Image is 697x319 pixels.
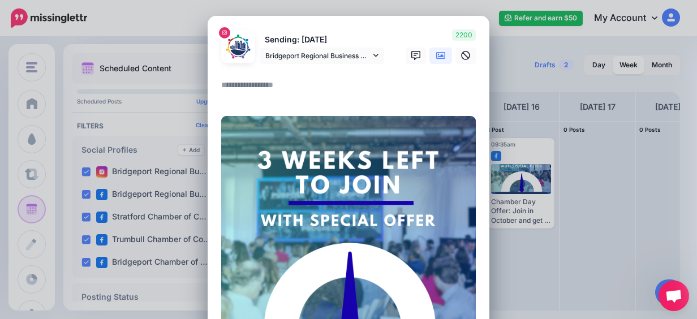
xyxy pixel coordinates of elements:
img: 81766834_3026168757394936_2111945340541206528_n-bsa150349.jpg [225,33,252,60]
a: Bridgeport Regional Business Council account [260,48,384,64]
p: Sending: [DATE] [260,33,384,46]
span: 2200 [452,29,476,41]
span: Bridgeport Regional Business Council account [265,50,371,62]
